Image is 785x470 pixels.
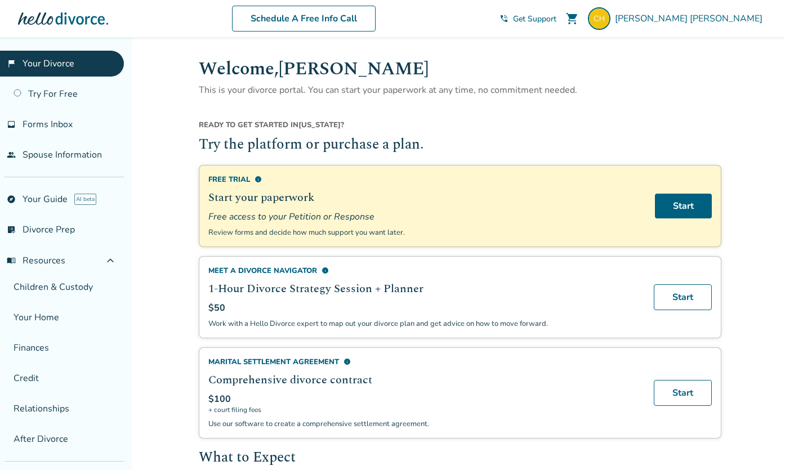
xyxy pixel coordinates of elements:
[7,225,16,234] span: list_alt_check
[7,195,16,204] span: explore
[7,59,16,68] span: flag_2
[104,254,117,267] span: expand_less
[199,135,721,156] h2: Try the platform or purchase a plan.
[615,12,767,25] span: [PERSON_NAME] [PERSON_NAME]
[7,256,16,265] span: menu_book
[208,419,640,429] p: Use our software to create a comprehensive settlement agreement.
[74,194,96,205] span: AI beta
[208,266,640,276] div: Meet a divorce navigator
[208,227,641,238] p: Review forms and decide how much support you want later.
[208,302,225,314] span: $50
[7,150,16,159] span: people
[499,14,556,24] a: phone_in_talkGet Support
[208,371,640,388] h2: Comprehensive divorce contract
[199,55,721,83] h1: Welcome, [PERSON_NAME]
[199,120,721,135] div: [US_STATE] ?
[208,357,640,367] div: Marital Settlement Agreement
[199,447,721,469] h2: What to Expect
[23,118,73,131] span: Forms Inbox
[499,14,509,23] span: phone_in_talk
[199,120,298,130] span: Ready to get started in
[7,120,16,129] span: inbox
[208,189,641,206] h2: Start your paperwork
[588,7,610,30] img: carrie.rau@gmail.com
[513,14,556,24] span: Get Support
[208,280,640,297] h2: 1-Hour Divorce Strategy Session + Planner
[565,12,579,25] span: shopping_cart
[208,405,640,414] span: + court filing fees
[255,176,262,183] span: info
[208,319,640,329] p: Work with a Hello Divorce expert to map out your divorce plan and get advice on how to move forward.
[322,267,329,274] span: info
[7,254,65,267] span: Resources
[199,83,721,97] p: This is your divorce portal. You can start your paperwork at any time, no commitment needed.
[344,358,351,365] span: info
[208,211,641,223] span: Free access to your Petition or Response
[232,6,376,32] a: Schedule A Free Info Call
[208,393,231,405] span: $100
[208,174,641,185] div: Free Trial
[533,18,785,470] iframe: Chat Widget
